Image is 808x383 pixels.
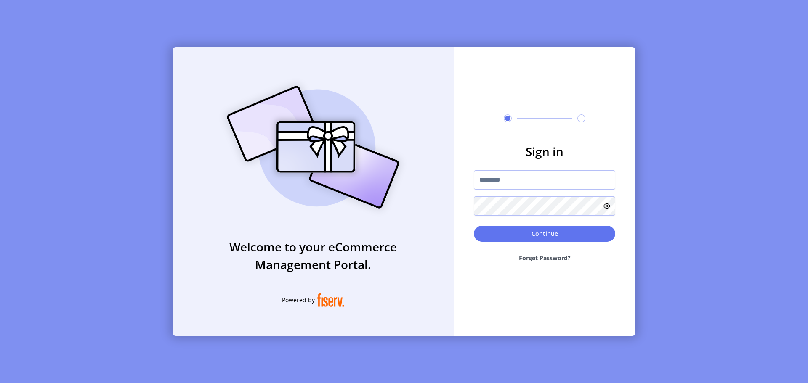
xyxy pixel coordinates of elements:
[282,296,315,304] span: Powered by
[474,226,615,242] button: Continue
[474,143,615,160] h3: Sign in
[474,247,615,269] button: Forget Password?
[173,238,454,273] h3: Welcome to your eCommerce Management Portal.
[214,77,412,218] img: card_Illustration.svg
